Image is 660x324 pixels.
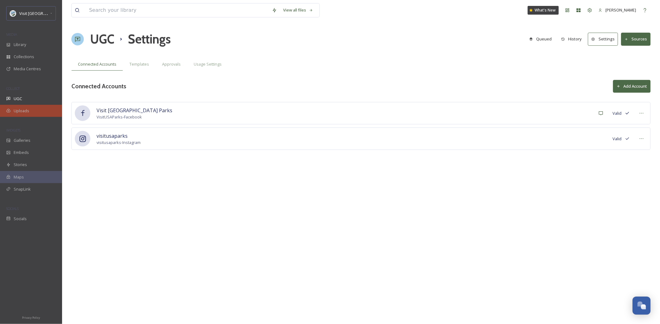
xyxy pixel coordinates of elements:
span: SOCIALS [6,206,19,211]
button: Sources [621,33,651,45]
img: download.png [10,10,16,16]
a: Privacy Policy [22,313,40,321]
span: Maps [14,174,24,180]
span: Templates [129,61,149,67]
span: Valid [613,136,622,142]
a: UGC [90,30,114,49]
a: History [558,33,588,45]
span: Media Centres [14,66,41,72]
h3: Connected Accounts [71,82,126,91]
span: Collections [14,54,34,60]
span: WIDGETS [6,128,20,132]
span: [PERSON_NAME] [606,7,636,13]
a: View all files [280,4,316,16]
span: COLLECT [6,86,20,91]
button: Add Account [613,80,651,93]
span: Valid [613,110,622,116]
input: Search your library [86,3,269,17]
span: Socials [14,216,27,222]
span: Galleries [14,137,30,143]
span: UGC [14,96,22,102]
span: Library [14,42,26,48]
span: Connected Accounts [78,61,116,67]
span: SnapLink [14,186,31,192]
button: History [558,33,585,45]
span: Approvals [162,61,181,67]
button: Settings [588,33,618,45]
span: Usage Settings [194,61,222,67]
a: Settings [588,33,621,45]
span: Visit [GEOGRAPHIC_DATA] Parks [97,107,172,114]
span: Privacy Policy [22,316,40,320]
span: visitusaparks [97,132,141,140]
span: Uploads [14,108,29,114]
span: VisitUSAParks - Facebook [97,114,172,120]
a: [PERSON_NAME] [595,4,640,16]
span: Embeds [14,150,29,155]
span: MEDIA [6,32,17,37]
button: Queued [526,33,555,45]
span: visitusaparks - Instagram [97,140,141,146]
h1: Settings [128,30,171,49]
a: Queued [526,33,558,45]
a: What's New [528,6,559,15]
span: Stories [14,162,27,168]
button: Open Chat [633,297,651,315]
span: Visit [GEOGRAPHIC_DATA] Parks [19,10,79,16]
